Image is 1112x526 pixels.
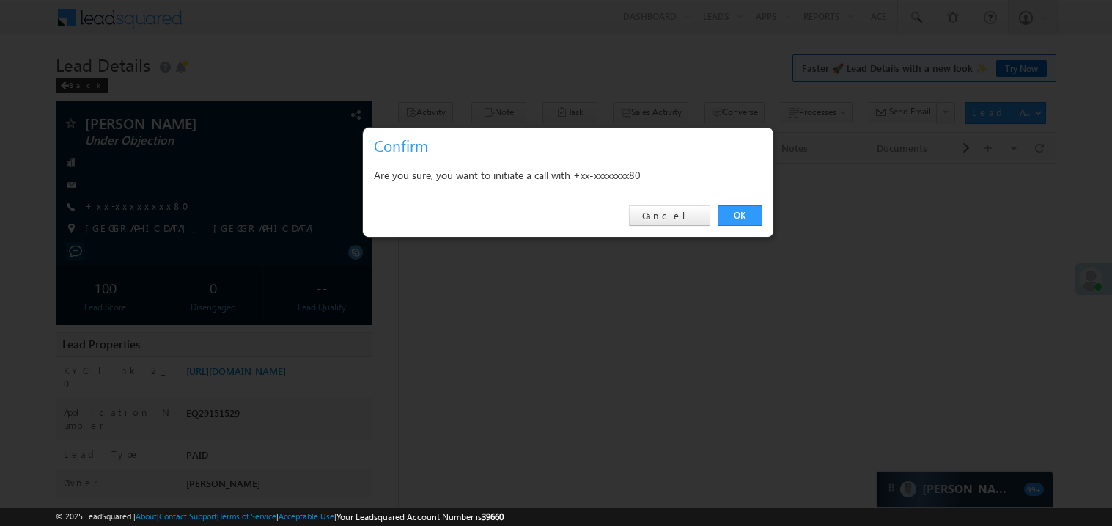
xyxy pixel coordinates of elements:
[374,133,768,158] h3: Confirm
[718,205,762,226] a: OK
[336,511,504,522] span: Your Leadsquared Account Number is
[56,510,504,524] span: © 2025 LeadSquared | | | | |
[279,511,334,521] a: Acceptable Use
[374,166,762,184] div: Are you sure, you want to initiate a call with +xx-xxxxxxxx80
[629,205,710,226] a: Cancel
[159,511,217,521] a: Contact Support
[136,511,157,521] a: About
[482,511,504,522] span: 39660
[219,511,276,521] a: Terms of Service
